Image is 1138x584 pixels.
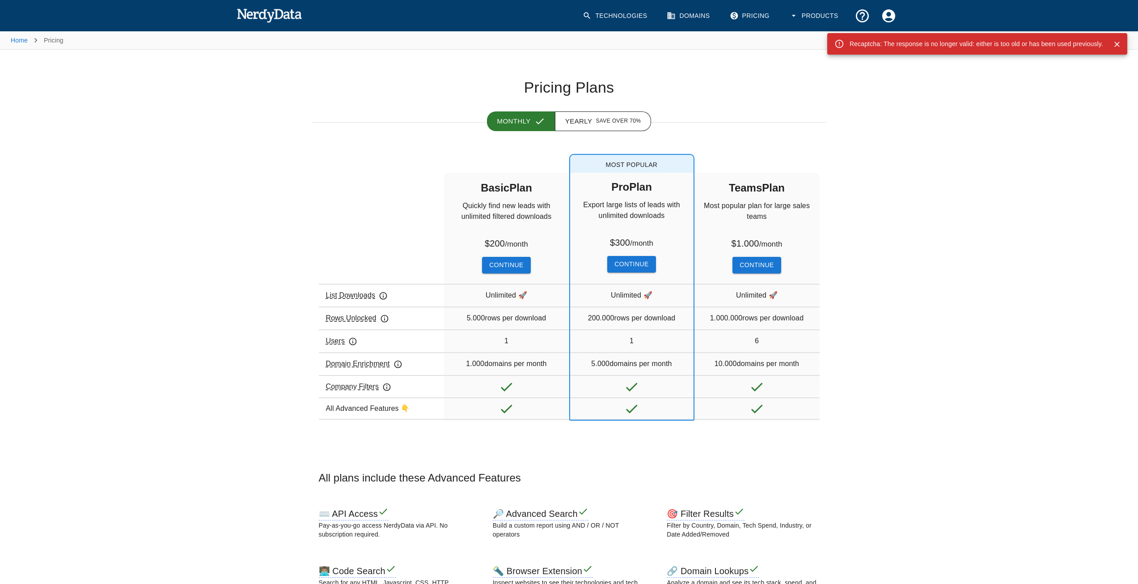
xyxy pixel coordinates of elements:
[661,3,717,29] a: Domains
[11,31,63,49] nav: breadcrumb
[570,307,694,329] div: 200.000 rows per download
[1002,31,1053,49] button: Live Chat
[630,239,653,247] small: / month
[493,509,588,520] h6: 🔎 Advanced Search
[326,313,389,324] p: Rows Unlocked
[493,566,593,578] h6: 🔦 Browser Extension
[319,397,444,420] div: All Advanced Features 👇
[444,329,569,352] div: 1
[570,200,694,235] p: Export large lists of leads with unlimited downloads
[596,117,641,126] span: Save over 70%
[694,307,820,329] div: 1.000.000 rows per download
[667,509,745,520] h6: 🎯 Filter Results
[11,37,28,44] a: Home
[481,174,532,200] h5: Basic Plan
[611,173,652,200] h5: Pro Plan
[784,3,846,29] button: Products
[312,78,827,97] h1: Pricing Plans
[485,236,528,250] h6: $ 200
[724,3,777,29] a: Pricing
[570,352,694,375] div: 5.000 domains per month
[876,3,902,29] button: Account Settings
[732,236,783,250] h6: $ 1.000
[319,566,396,578] h6: 👨🏽‍💻 Code Search
[326,358,402,369] p: Domain Enrichment
[555,111,651,131] button: Yearly Save over 70%
[607,256,656,273] button: Continue
[667,521,819,539] p: Filter by Country, Domain, Tech Spend, Industry, or Date Added/Removed
[237,6,302,24] img: NerdyData.com
[326,290,388,301] p: List Downloads
[1110,38,1124,51] button: Close
[577,3,654,29] a: Technologies
[729,174,785,200] h5: Teams Plan
[570,284,694,306] div: Unlimited 🚀
[667,566,759,578] h6: 🔗 Domain Lookups
[732,257,781,273] button: Continue
[482,257,530,273] button: Continue
[487,111,555,131] button: Monthly
[444,307,569,329] div: 5.000 rows per download
[694,200,820,236] p: Most popular plan for large sales teams
[610,235,653,249] h6: $ 300
[326,336,358,346] p: Users
[44,36,63,45] p: Pricing
[312,471,827,485] h3: All plans include these Advanced Features
[319,509,389,520] h6: ⌨️ API Access
[570,155,694,173] span: Most Popular
[759,240,783,248] small: / month
[493,521,645,539] p: Build a custom report using AND / OR / NOT operators
[319,521,471,539] p: Pay-as-you-go access NerdyData via API. No subscription required.
[444,284,569,306] div: Unlimited 🚀
[694,352,820,375] div: 10.000 domains per month
[570,329,694,352] div: 1
[1057,31,1127,49] button: Share Feedback
[505,240,528,248] small: / month
[850,36,1103,52] div: Recaptcha: The response is no longer valid: either is too old or has been used previously.
[444,352,569,375] div: 1.000 domains per month
[694,329,820,352] div: 6
[849,3,876,29] button: Support and Documentation
[694,284,820,306] div: Unlimited 🚀
[326,381,392,392] p: Company Filters
[444,200,569,236] p: Quickly find new leads with unlimited filtered downloads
